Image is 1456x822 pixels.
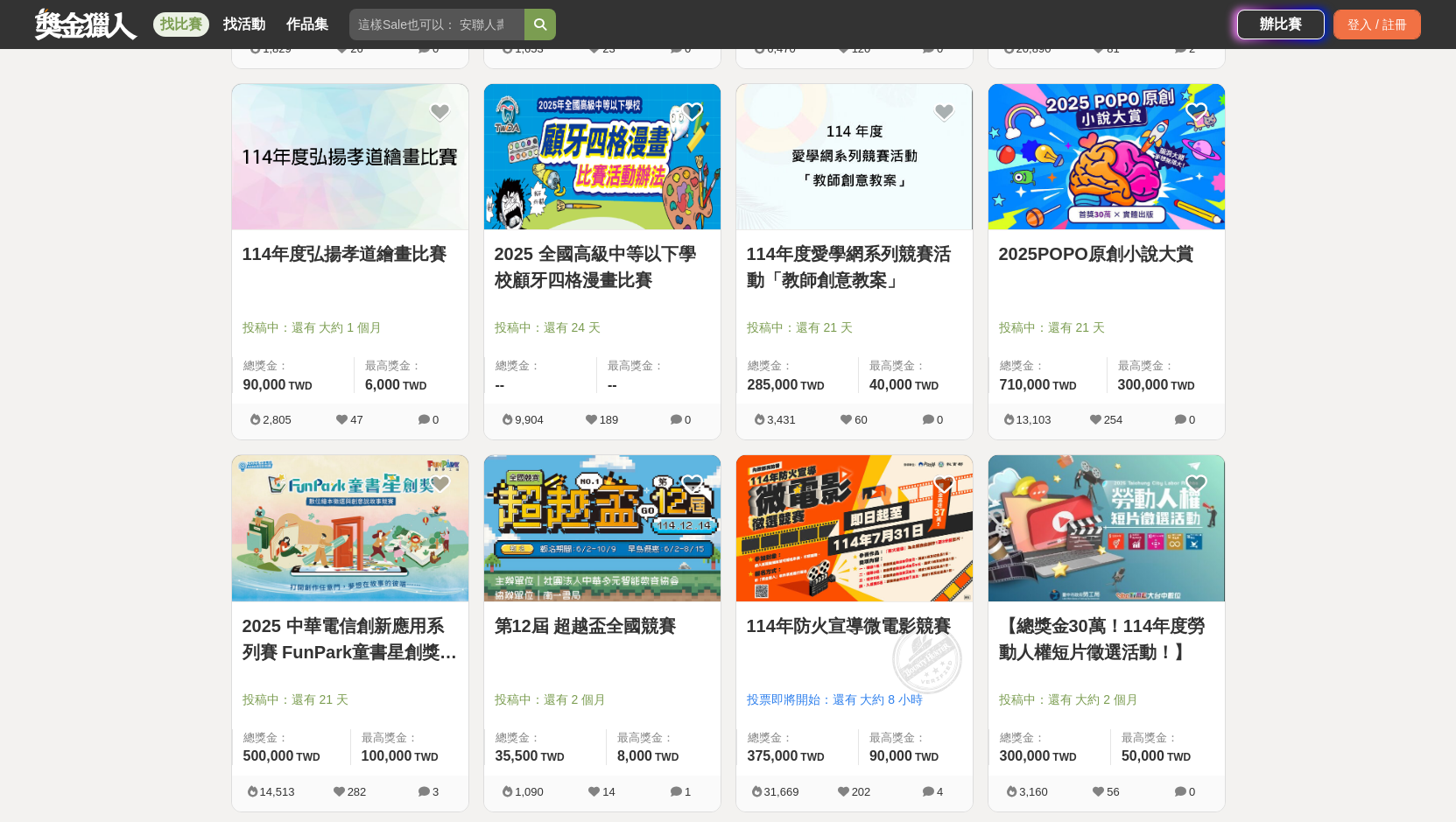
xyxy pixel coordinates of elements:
span: 總獎金： [243,729,340,747]
img: Cover Image [988,455,1225,601]
input: 這樣Sale也可以： 安聯人壽創意銷售法募集 [349,9,524,40]
a: 2025 全國高級中等以下學校顧牙四格漫畫比賽 [495,241,710,293]
span: 最高獎金： [1118,357,1214,375]
img: Cover Image [232,84,468,230]
span: 189 [600,413,619,426]
span: 最高獎金： [608,357,710,375]
span: TWD [1052,751,1076,763]
span: TWD [403,380,426,392]
img: Cover Image [484,84,721,230]
a: 找比賽 [153,12,209,37]
span: 總獎金： [1000,729,1100,747]
span: 3 [433,785,439,798]
span: 0 [433,42,439,55]
a: Cover Image [988,455,1225,602]
span: 500,000 [243,748,294,763]
span: 26 [350,42,362,55]
span: 2,805 [263,413,292,426]
span: 254 [1104,413,1123,426]
a: 114年度弘揚孝道繪畫比賽 [243,241,458,267]
img: Cover Image [988,84,1225,230]
span: 31,669 [764,785,799,798]
span: TWD [1167,751,1191,763]
span: 0 [685,42,691,55]
span: TWD [1171,380,1194,392]
a: 【總獎金30萬！114年度勞動人權短片徵選活動！】 [999,613,1214,665]
span: 投稿中：還有 24 天 [495,319,710,337]
span: 375,000 [748,748,798,763]
span: 0 [1189,413,1195,426]
span: 1,653 [515,42,544,55]
img: Cover Image [484,455,721,601]
span: 3,160 [1019,785,1048,798]
span: 總獎金： [1000,357,1096,375]
a: Cover Image [484,455,721,602]
span: 3,431 [767,413,796,426]
span: 2 [1189,42,1195,55]
span: 90,000 [869,748,912,763]
span: 投稿中：還有 大約 1 個月 [243,319,458,337]
span: -- [496,377,505,392]
span: 60 [855,413,867,426]
a: 第12屆 超越盃全國競賽 [495,613,710,639]
a: 辦比賽 [1237,10,1325,39]
span: 300,000 [1000,748,1051,763]
span: 14,513 [260,785,295,798]
span: 最高獎金： [365,357,458,375]
span: 35,500 [496,748,538,763]
span: 81 [1107,42,1119,55]
span: 40,000 [869,377,912,392]
span: 6,000 [365,377,400,392]
span: 0 [937,413,943,426]
span: 4 [937,785,943,798]
span: 100,000 [362,748,412,763]
span: 最高獎金： [617,729,710,747]
span: TWD [288,380,312,392]
a: 作品集 [279,12,335,37]
a: Cover Image [232,455,468,602]
span: 總獎金： [243,357,343,375]
span: 202 [852,785,871,798]
span: 最高獎金： [869,357,962,375]
span: 1,829 [263,42,292,55]
span: 最高獎金： [362,729,458,747]
span: 投稿中：還有 2 個月 [495,691,710,709]
img: Cover Image [736,455,973,601]
span: 最高獎金： [1122,729,1214,747]
span: 710,000 [1000,377,1051,392]
span: 9,904 [515,413,544,426]
span: 56 [1107,785,1119,798]
a: 2025 中華電信創新應用系列賽 FunPark童書星創獎 數位繪本徵選與創意說故事競賽 [243,613,458,665]
a: Cover Image [736,84,973,231]
span: 282 [348,785,367,798]
span: TWD [296,751,320,763]
a: 找活動 [216,12,272,37]
span: 總獎金： [496,357,587,375]
a: 114年防火宣導微電影競賽 [747,613,962,639]
span: 0 [433,413,439,426]
span: 20,890 [1016,42,1052,55]
span: TWD [800,380,824,392]
span: TWD [540,751,564,763]
a: Cover Image [736,455,973,602]
span: 90,000 [243,377,286,392]
span: TWD [655,751,679,763]
span: 285,000 [748,377,798,392]
span: TWD [414,751,438,763]
span: 50,000 [1122,748,1164,763]
span: TWD [1052,380,1076,392]
span: -- [608,377,617,392]
span: 投稿中：還有 21 天 [243,691,458,709]
span: 投稿中：還有 21 天 [747,319,962,337]
span: TWD [800,751,824,763]
span: 0 [937,42,943,55]
span: 120 [852,42,871,55]
span: 1,090 [515,785,544,798]
span: 1 [685,785,691,798]
a: 114年度愛學網系列競賽活動「教師創意教案」 [747,241,962,293]
span: 0 [685,413,691,426]
span: 8,000 [617,748,652,763]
